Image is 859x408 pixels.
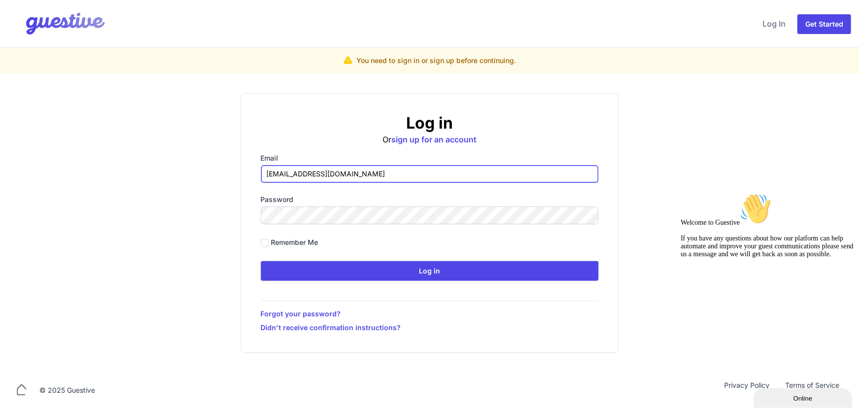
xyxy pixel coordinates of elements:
a: sign up for an account [391,135,477,144]
a: Forgot your password? [261,309,599,319]
label: Password [261,195,599,204]
input: you@example.com [261,165,599,183]
a: Privacy Policy [716,380,777,400]
a: Get Started [797,14,851,34]
a: Log In [759,12,790,35]
p: You need to sign in or sign up before continuing. [357,56,516,66]
iframe: chat widget [754,386,854,408]
a: Didn't receive confirmation instructions? [261,323,599,333]
span: Welcome to Guestive If you have any questions about how our platform can help automate and improv... [4,30,177,68]
div: © 2025 Guestive [39,385,95,395]
h2: Log in [261,113,599,133]
div: Welcome to Guestive👋If you have any questions about how our platform can help automate and improv... [4,4,181,69]
label: Remember me [271,238,318,247]
iframe: chat widget [677,189,854,383]
input: Log in [261,261,599,281]
img: Your Company [8,4,107,43]
div: Or [261,113,599,145]
label: Email [261,153,599,163]
img: :wave: [63,4,95,35]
